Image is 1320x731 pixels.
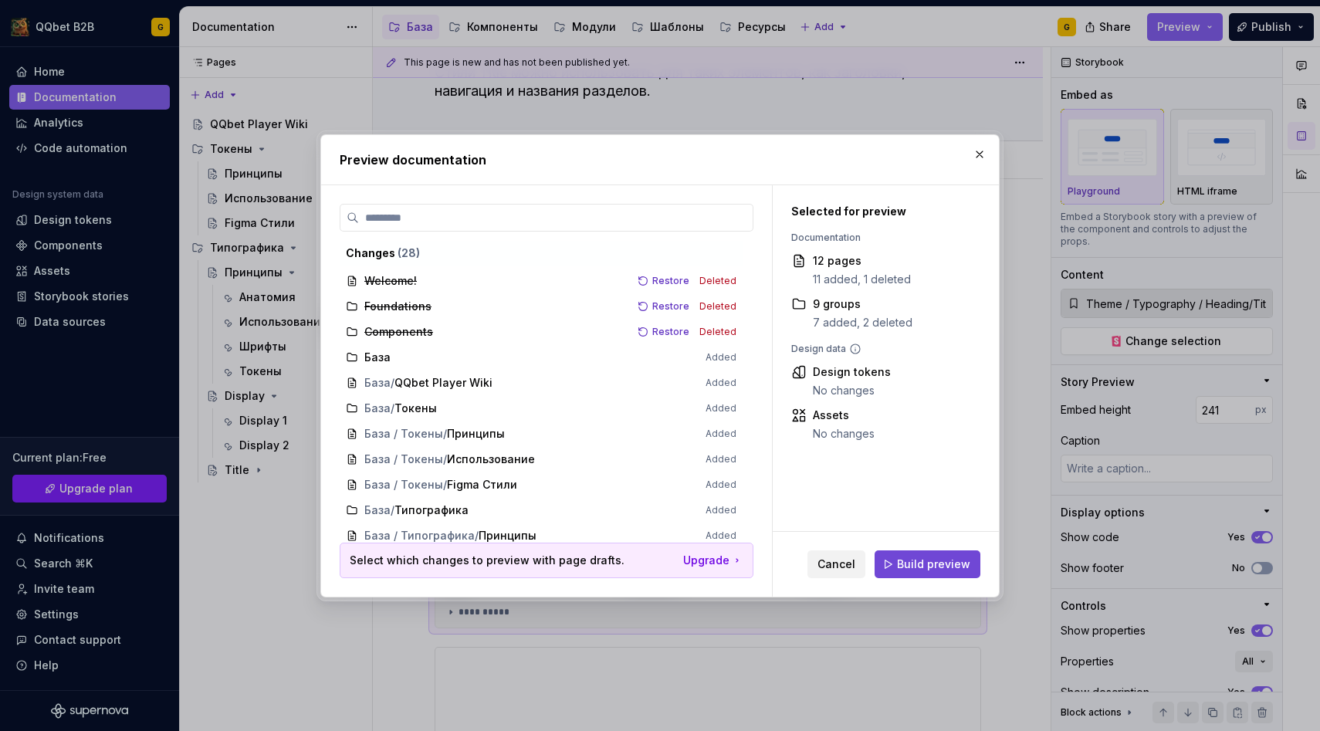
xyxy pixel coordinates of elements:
button: Restore [633,299,696,314]
div: Assets [813,408,875,423]
button: Restore [633,273,696,289]
button: Build preview [875,550,980,578]
div: Selected for preview [791,204,973,219]
div: Design data [791,343,973,355]
div: 7 added, 2 deleted [813,315,912,330]
span: ( 28 ) [398,246,420,259]
div: Changes [346,245,736,261]
div: Design tokens [813,364,891,380]
span: Restore [652,326,689,338]
div: Documentation [791,232,973,244]
div: 11 added, 1 deleted [813,272,911,287]
p: Select which changes to preview with page drafts. [350,553,624,568]
a: Upgrade [683,553,743,568]
div: 12 pages [813,253,911,269]
div: No changes [813,383,891,398]
button: Restore [633,324,696,340]
span: Cancel [817,557,855,572]
h2: Preview documentation [340,151,980,169]
span: Restore [652,300,689,313]
span: Restore [652,275,689,287]
div: 9 groups [813,296,912,312]
button: Cancel [807,550,865,578]
span: Build preview [897,557,970,572]
div: No changes [813,426,875,442]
